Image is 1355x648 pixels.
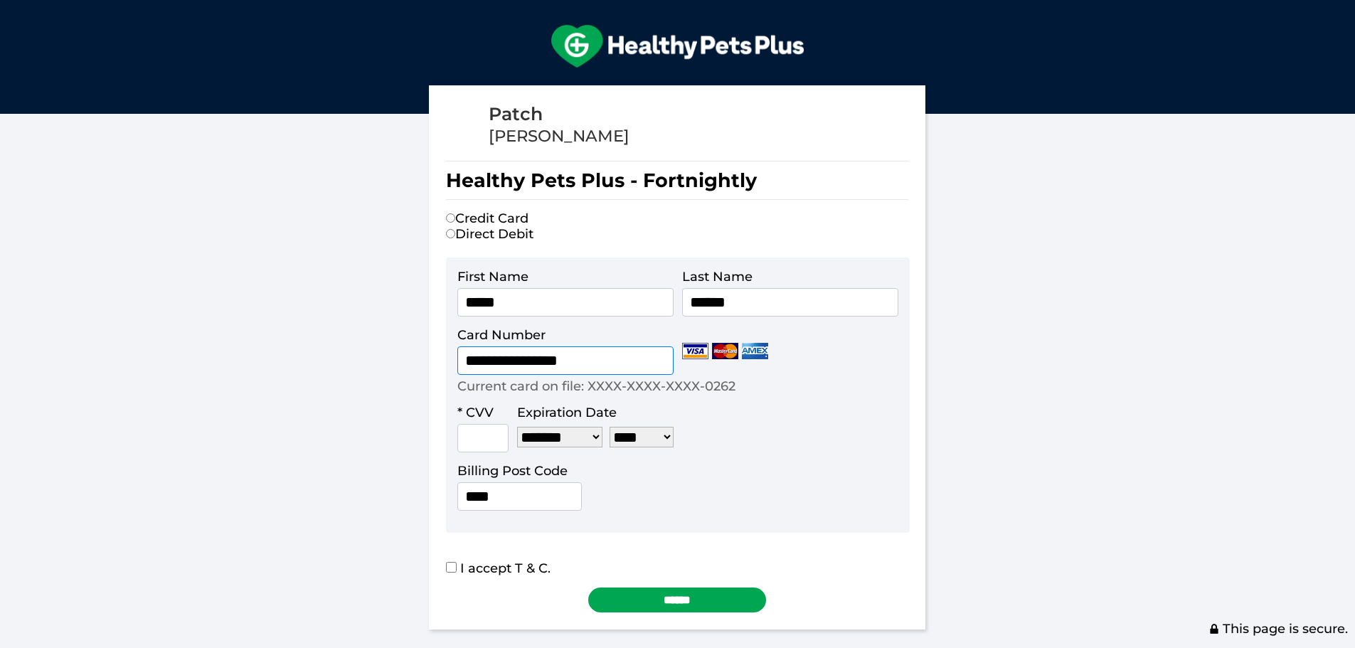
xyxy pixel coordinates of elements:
[446,229,455,238] input: Direct Debit
[446,562,457,573] input: I accept T & C.
[742,343,768,359] img: Amex
[1208,621,1348,637] span: This page is secure.
[446,161,908,200] h1: Healthy Pets Plus - Fortnightly
[446,226,533,242] label: Direct Debit
[446,213,455,223] input: Credit Card
[457,463,568,479] label: Billing Post Code
[682,269,753,285] label: Last Name
[712,343,738,359] img: Mastercard
[489,126,629,147] div: [PERSON_NAME]
[457,405,494,420] label: * CVV
[446,561,551,576] label: I accept T & C.
[446,211,528,226] label: Credit Card
[682,343,708,359] img: Visa
[457,327,546,343] label: Card Number
[489,102,629,126] div: Patch
[517,405,617,420] label: Expiration Date
[457,269,528,285] label: First Name
[457,378,735,394] p: Current card on file: XXXX-XXXX-XXXX-0262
